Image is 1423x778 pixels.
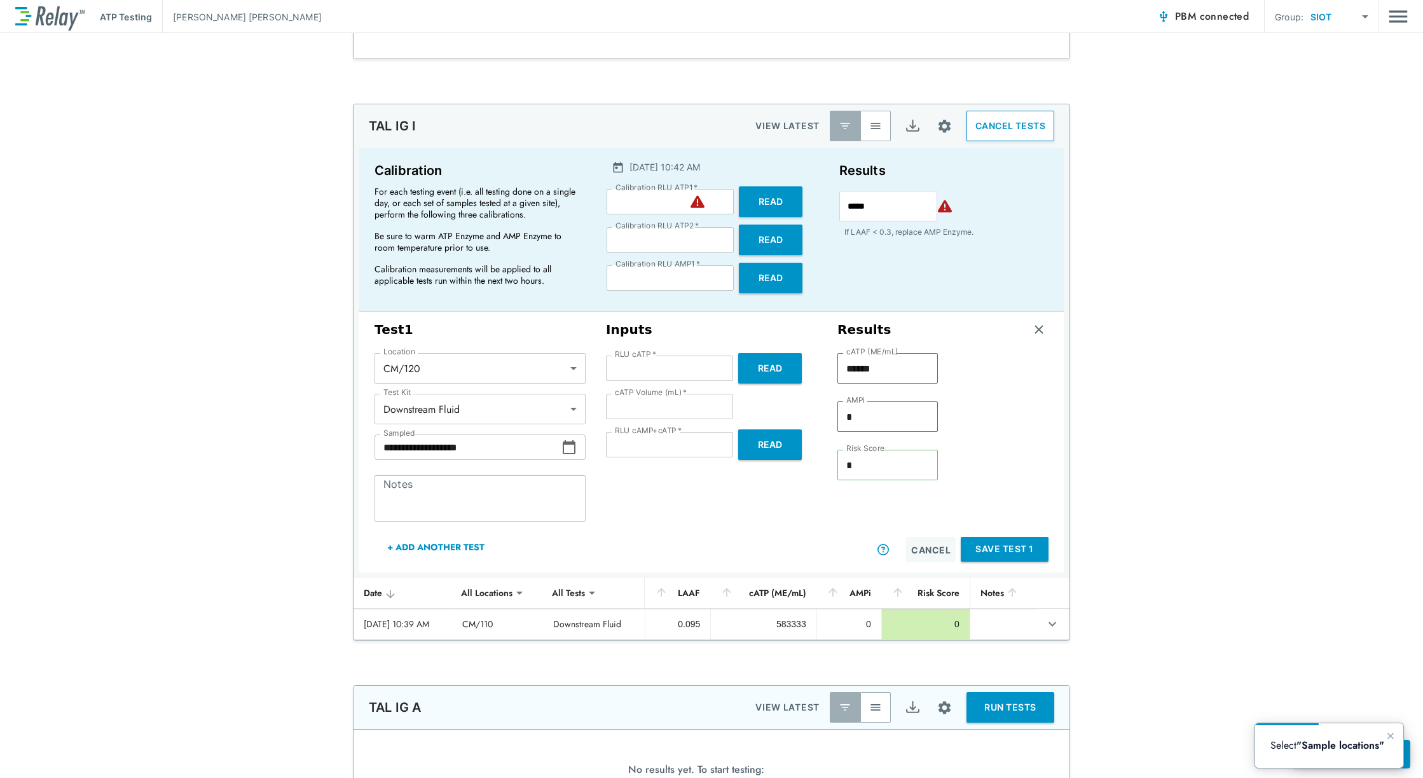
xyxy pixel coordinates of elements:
button: Export [897,692,928,723]
img: Connected Icon [1157,10,1170,23]
iframe: bubble [1255,723,1403,768]
div: LAAF [655,585,700,601]
label: cATP (ME/mL) [846,347,898,356]
label: Calibration RLU ATP1 [615,183,698,192]
button: RUN TESTS [966,692,1054,723]
button: Read [738,429,802,460]
div: 0 [827,618,871,630]
p: For each testing event (i.e. all testing done on a single day, or each set of samples tested at a... [375,186,578,220]
button: Site setup [928,691,961,725]
div: Downstream Fluid [375,396,586,422]
table: sticky table [354,578,1069,640]
label: AMPi [846,396,865,405]
div: cATP (ME/mL) [720,585,806,601]
div: 0 [892,618,959,630]
span: PBM [1175,8,1249,25]
img: Drawer Icon [1389,4,1408,29]
div: 0.095 [656,618,700,630]
p: VIEW LATEST [755,118,820,134]
label: Location [383,347,415,356]
div: [DATE] 10:39 AM [364,618,442,630]
img: Settings Icon [937,700,952,716]
p: Calibration measurements will be applied to all applicable tests run within the next two hours. [375,263,578,286]
label: RLU cATP [615,350,656,359]
p: Results [839,160,1048,181]
img: View All [869,701,882,714]
label: Test Kit [383,388,411,397]
img: Calender Icon [612,161,624,174]
button: Read [739,225,802,255]
button: Export [897,111,928,141]
div: AMPi [827,585,871,601]
button: Read [738,353,802,384]
label: cATP Volume (mL) [615,388,687,397]
button: + Add Another Test [375,532,497,562]
label: Sampled [383,429,415,438]
h3: Test 1 [375,322,586,338]
button: CANCEL TESTS [966,111,1054,141]
td: CM/110 [452,609,543,639]
button: expand row [1041,613,1063,635]
button: Read [739,263,802,293]
p: Group: [1275,10,1303,24]
p: If LAAF < 0.3, replace AMP Enzyme. [844,226,1048,238]
img: Export Icon [905,118,921,134]
div: CM/120 [375,356,586,381]
p: Be sure to warm ATP Enzyme and AMP Enzyme to room temperature prior to use. [375,230,578,253]
p: [DATE] 10:42 AM [629,160,700,174]
button: Site setup [928,109,961,143]
img: Latest [839,120,851,132]
div: All Tests [543,580,594,606]
div: 583333 [721,618,806,630]
h3: Results [837,322,891,338]
input: Choose date, selected date is Oct 1, 2025 [375,434,561,460]
div: All Locations [452,580,521,606]
label: Calibration RLU AMP1 [615,260,700,268]
label: Calibration RLU ATP2 [615,221,699,230]
th: Date [354,578,452,609]
button: Cancel [906,537,956,562]
p: [PERSON_NAME] [PERSON_NAME] [173,10,322,24]
img: View All [869,120,882,132]
td: Downstream Fluid [543,609,645,639]
img: Latest [839,701,851,714]
label: RLU cAMP+cATP [615,426,682,435]
img: Export Icon [905,700,921,716]
button: Read [739,186,802,217]
label: Risk Score [846,444,884,453]
div: Risk Score [891,585,959,601]
span: connected [1200,9,1249,24]
img: LuminUltra Relay [15,3,85,31]
button: PBM connected [1152,4,1254,29]
p: TAL IG A [369,700,421,715]
p: TAL IG I [369,118,416,134]
p: Calibration [375,160,584,181]
img: Remove [1033,323,1045,336]
h3: Inputs [606,322,817,338]
img: Settings Icon [937,118,952,134]
div: Notes [980,585,1028,601]
p: ATP Testing [100,10,152,24]
p: VIEW LATEST [755,700,820,715]
button: Save Test 1 [961,537,1048,562]
button: Main menu [1389,4,1408,29]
